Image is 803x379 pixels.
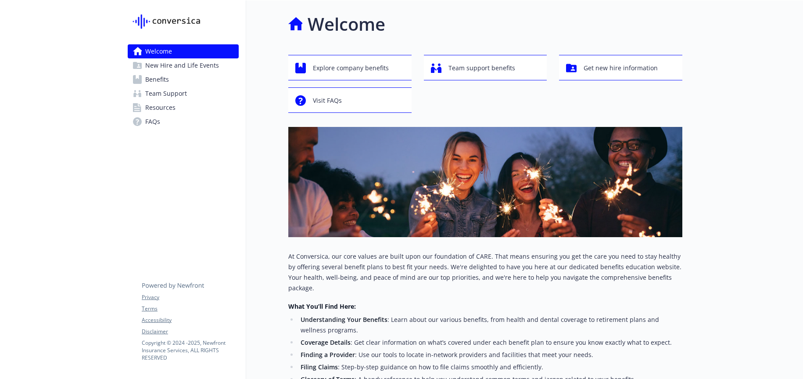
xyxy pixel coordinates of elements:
span: Team Support [145,87,187,101]
li: : Learn about our various benefits, from health and dental coverage to retirement plans and welln... [298,314,682,336]
button: Visit FAQs [288,87,412,113]
strong: Filing Claims [301,363,338,371]
span: Resources [145,101,176,115]
span: Get new hire information [584,60,658,76]
strong: What You’ll Find Here: [288,302,356,310]
strong: Coverage Details [301,338,351,347]
span: Explore company benefits [313,60,389,76]
strong: Understanding Your Benefits [301,315,387,324]
button: Get new hire information [559,55,682,80]
a: Resources [128,101,239,115]
a: Privacy [142,293,238,301]
li: : Use our tools to locate in-network providers and facilities that meet your needs. [298,350,682,360]
p: Copyright © 2024 - 2025 , Newfront Insurance Services, ALL RIGHTS RESERVED [142,339,238,361]
button: Explore company benefits [288,55,412,80]
span: New Hire and Life Events [145,58,219,72]
h1: Welcome [308,11,385,37]
img: overview page banner [288,127,682,237]
li: : Step-by-step guidance on how to file claims smoothly and efficiently. [298,362,682,372]
a: Benefits [128,72,239,87]
strong: Finding a Provider [301,350,355,359]
span: Visit FAQs [313,92,342,109]
a: New Hire and Life Events [128,58,239,72]
a: Team Support [128,87,239,101]
button: Team support benefits [424,55,547,80]
li: : Get clear information on what’s covered under each benefit plan to ensure you know exactly what... [298,337,682,348]
span: Welcome [145,44,172,58]
a: Welcome [128,44,239,58]
a: Accessibility [142,316,238,324]
span: Benefits [145,72,169,87]
a: Disclaimer [142,328,238,336]
span: Team support benefits [448,60,515,76]
span: FAQs [145,115,160,129]
a: Terms [142,305,238,313]
a: FAQs [128,115,239,129]
p: At Conversica, our core values are built upon our foundation of CARE. That means ensuring you get... [288,251,682,293]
